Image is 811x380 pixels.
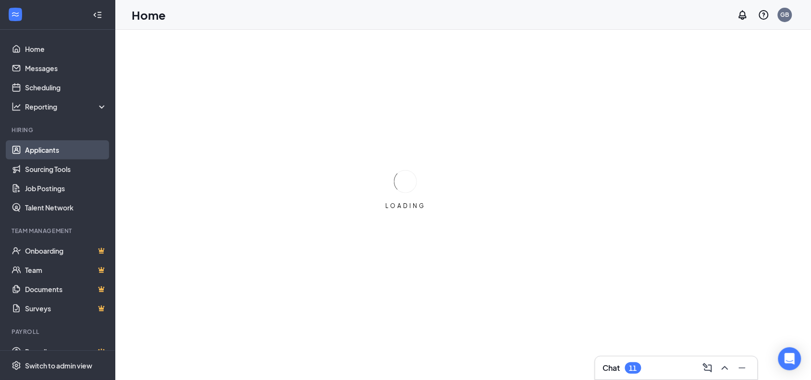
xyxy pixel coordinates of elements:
[758,9,770,21] svg: QuestionInfo
[25,241,107,260] a: OnboardingCrown
[603,363,620,373] h3: Chat
[25,59,107,78] a: Messages
[25,299,107,318] a: SurveysCrown
[381,202,430,210] div: LOADING
[702,362,713,374] svg: ComposeMessage
[25,342,107,361] a: PayrollCrown
[25,260,107,280] a: TeamCrown
[629,364,637,372] div: 11
[778,347,801,370] div: Open Intercom Messenger
[12,361,21,370] svg: Settings
[25,78,107,97] a: Scheduling
[737,362,748,374] svg: Minimize
[12,227,105,235] div: Team Management
[93,10,102,20] svg: Collapse
[25,39,107,59] a: Home
[735,360,750,376] button: Minimize
[12,328,105,336] div: Payroll
[25,102,108,111] div: Reporting
[11,10,20,19] svg: WorkstreamLogo
[25,280,107,299] a: DocumentsCrown
[25,159,107,179] a: Sourcing Tools
[25,140,107,159] a: Applicants
[781,11,789,19] div: GB
[25,179,107,198] a: Job Postings
[719,362,731,374] svg: ChevronUp
[12,102,21,111] svg: Analysis
[132,7,166,23] h1: Home
[700,360,715,376] button: ComposeMessage
[25,198,107,217] a: Talent Network
[25,361,92,370] div: Switch to admin view
[12,126,105,134] div: Hiring
[737,9,749,21] svg: Notifications
[717,360,733,376] button: ChevronUp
